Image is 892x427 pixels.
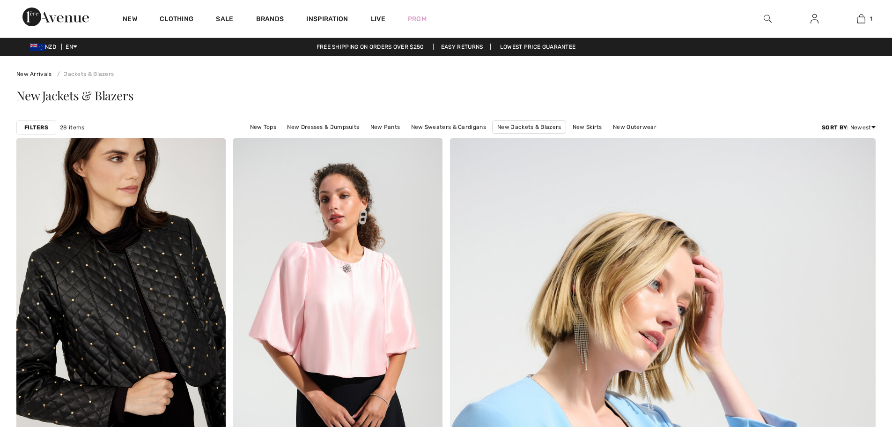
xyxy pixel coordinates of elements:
img: My Bag [857,13,865,24]
img: My Info [811,13,818,24]
span: EN [66,44,77,50]
a: New Outerwear [608,121,661,133]
a: New Tops [245,121,281,133]
div: : Newest [822,123,876,132]
a: New [123,15,137,25]
a: Jackets & Blazers [53,71,114,77]
a: New Jackets & Blazers [492,120,566,134]
strong: Filters [24,123,48,132]
strong: Sort By [822,124,847,131]
a: Prom [408,14,427,24]
a: New Arrivals [16,71,52,77]
a: 1 [838,13,884,24]
a: Sale [216,15,233,25]
a: New Pants [366,121,405,133]
a: Easy Returns [433,44,491,50]
a: Clothing [160,15,193,25]
img: New Zealand Dollar [30,44,45,51]
span: Inspiration [306,15,348,25]
a: Free shipping on orders over $250 [309,44,432,50]
span: NZD [30,44,60,50]
a: New Sweaters & Cardigans [406,121,491,133]
iframe: Opens a widget where you can find more information [832,357,883,380]
a: Lowest Price Guarantee [493,44,583,50]
a: Live [371,14,385,24]
img: search the website [764,13,772,24]
a: Sign In [803,13,826,25]
span: 1 [870,15,872,23]
span: 28 items [60,123,84,132]
img: 1ère Avenue [22,7,89,26]
a: New Dresses & Jumpsuits [282,121,364,133]
span: New Jackets & Blazers [16,87,133,104]
a: New Skirts [568,121,607,133]
a: Brands [256,15,284,25]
